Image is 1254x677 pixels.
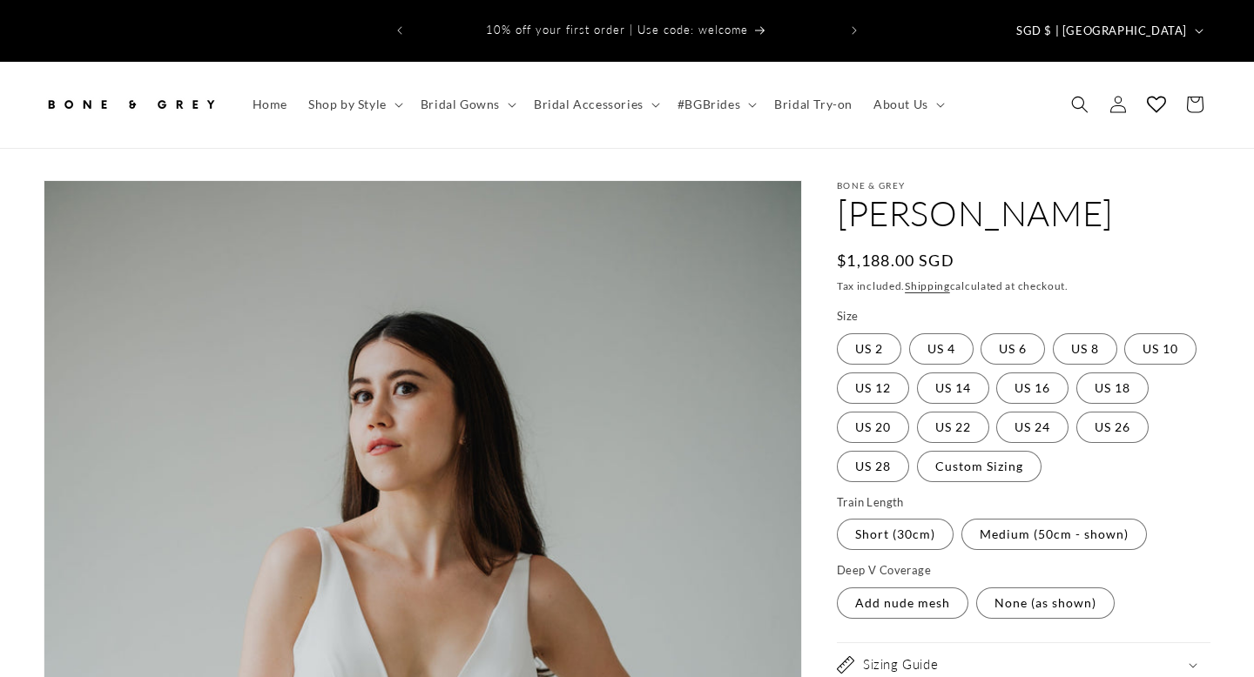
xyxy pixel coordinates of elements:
[534,97,644,112] span: Bridal Accessories
[774,97,853,112] span: Bridal Try-on
[1061,85,1099,124] summary: Search
[837,372,909,404] label: US 12
[667,86,764,123] summary: #BGBrides
[837,308,860,325] legend: Size
[863,86,952,123] summary: About Us
[44,85,218,124] img: Bone and Grey Bridal
[37,79,225,131] a: Bone and Grey Bridal
[298,86,410,123] summary: Shop by Style
[863,656,938,674] h2: Sizing Guide
[1076,412,1149,443] label: US 26
[486,23,748,37] span: 10% off your first order | Use code: welcome
[837,191,1210,236] h1: [PERSON_NAME]
[308,97,387,112] span: Shop by Style
[981,333,1045,365] label: US 6
[917,451,1042,482] label: Custom Sizing
[1016,23,1187,40] span: SGD $ | [GEOGRAPHIC_DATA]
[764,86,863,123] a: Bridal Try-on
[996,412,1069,443] label: US 24
[421,97,500,112] span: Bridal Gowns
[961,519,1147,550] label: Medium (50cm - shown)
[410,86,523,123] summary: Bridal Gowns
[1076,372,1149,404] label: US 18
[837,494,906,512] legend: Train Length
[242,86,298,123] a: Home
[1124,333,1197,365] label: US 10
[996,372,1069,404] label: US 16
[837,562,933,580] legend: Deep V Coverage
[835,14,873,47] button: Next announcement
[905,279,950,292] a: Shipping
[917,372,989,404] label: US 14
[1053,333,1117,365] label: US 8
[909,333,974,365] label: US 4
[837,451,909,482] label: US 28
[381,14,419,47] button: Previous announcement
[837,519,954,550] label: Short (30cm)
[837,412,909,443] label: US 20
[678,97,740,112] span: #BGBrides
[523,86,667,123] summary: Bridal Accessories
[837,180,1210,191] p: Bone & Grey
[1006,14,1210,47] button: SGD $ | [GEOGRAPHIC_DATA]
[837,587,968,619] label: Add nude mesh
[873,97,928,112] span: About Us
[253,97,287,112] span: Home
[976,587,1115,619] label: None (as shown)
[837,278,1210,295] div: Tax included. calculated at checkout.
[917,412,989,443] label: US 22
[837,249,954,272] span: $1,188.00 SGD
[837,333,901,365] label: US 2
